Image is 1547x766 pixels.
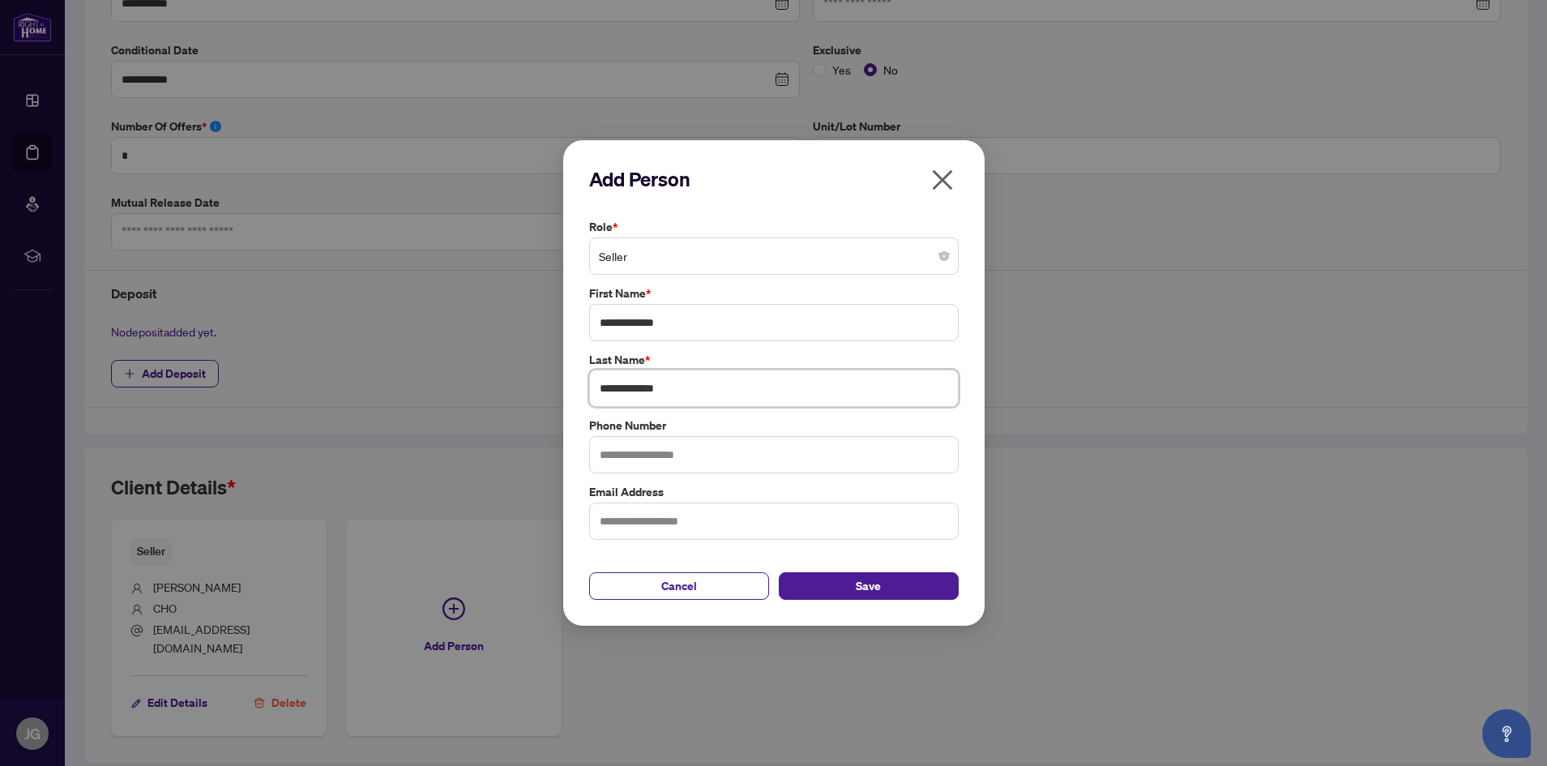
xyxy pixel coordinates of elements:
[1482,709,1531,758] button: Open asap
[589,351,959,369] label: Last Name
[589,166,959,192] h2: Add Person
[939,251,949,261] span: close-circle
[599,241,949,272] span: Seller
[856,573,881,599] span: Save
[779,572,959,600] button: Save
[589,417,959,434] label: Phone Number
[929,167,955,193] span: close
[589,285,959,302] label: First Name
[589,483,959,501] label: Email Address
[589,218,959,236] label: Role
[661,573,697,599] span: Cancel
[589,572,769,600] button: Cancel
